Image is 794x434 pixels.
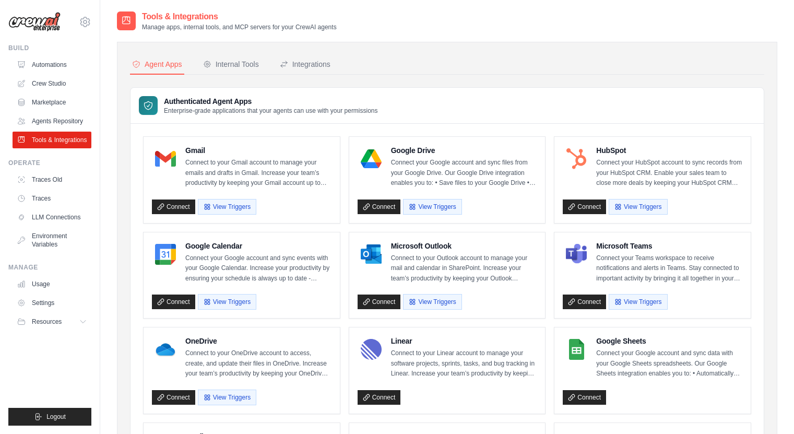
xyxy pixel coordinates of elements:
img: Gmail Logo [155,148,176,169]
img: OneDrive Logo [155,339,176,360]
a: Settings [13,295,91,311]
a: Connect [152,390,195,405]
h2: Tools & Integrations [142,10,337,23]
button: Resources [13,313,91,330]
h3: Authenticated Agent Apps [164,96,378,107]
span: Logout [46,413,66,421]
p: Manage apps, internal tools, and MCP servers for your CrewAI agents [142,23,337,31]
a: Tools & Integrations [13,132,91,148]
a: Usage [13,276,91,292]
img: HubSpot Logo [566,148,587,169]
span: Resources [32,318,62,326]
button: Integrations [278,55,333,75]
button: Agent Apps [130,55,184,75]
button: Internal Tools [201,55,261,75]
a: Crew Studio [13,75,91,92]
div: Integrations [280,59,330,69]
img: Logo [8,12,61,32]
button: View Triggers [403,294,461,310]
div: Build [8,44,91,52]
p: Connect your Google account and sync events with your Google Calendar. Increase your productivity... [185,253,331,284]
button: Logout [8,408,91,426]
h4: Google Calendar [185,241,331,251]
div: Agent Apps [132,59,182,69]
a: Agents Repository [13,113,91,130]
h4: Google Sheets [596,336,742,346]
p: Connect to your Outlook account to manage your mail and calendar in SharePoint. Increase your tea... [391,253,537,284]
div: Manage [8,263,91,272]
a: Connect [152,200,195,214]
button: View Triggers [609,294,667,310]
button: View Triggers [198,294,256,310]
button: View Triggers [198,199,256,215]
div: Internal Tools [203,59,259,69]
a: Connect [563,295,606,309]
h4: OneDrive [185,336,331,346]
p: Enterprise-grade applications that your agents can use with your permissions [164,107,378,115]
img: Google Sheets Logo [566,339,587,360]
a: Traces Old [13,171,91,188]
img: Linear Logo [361,339,382,360]
a: Connect [358,200,401,214]
a: Connect [358,390,401,405]
a: Marketplace [13,94,91,111]
button: View Triggers [198,390,256,405]
p: Connect your Google account and sync data with your Google Sheets spreadsheets. Our Google Sheets... [596,348,742,379]
button: View Triggers [609,199,667,215]
a: Connect [358,295,401,309]
a: Connect [563,200,606,214]
img: Microsoft Teams Logo [566,244,587,265]
button: View Triggers [403,199,461,215]
a: Connect [152,295,195,309]
p: Connect to your Linear account to manage your software projects, sprints, tasks, and bug tracking... [391,348,537,379]
h4: Microsoft Outlook [391,241,537,251]
a: Connect [563,390,606,405]
a: Environment Variables [13,228,91,253]
p: Connect your Google account and sync files from your Google Drive. Our Google Drive integration e... [391,158,537,189]
h4: Gmail [185,145,331,156]
h4: Google Drive [391,145,537,156]
p: Connect to your Gmail account to manage your emails and drafts in Gmail. Increase your team’s pro... [185,158,331,189]
img: Microsoft Outlook Logo [361,244,382,265]
img: Google Calendar Logo [155,244,176,265]
img: Google Drive Logo [361,148,382,169]
p: Connect to your OneDrive account to access, create, and update their files in OneDrive. Increase ... [185,348,331,379]
a: Traces [13,190,91,207]
a: LLM Connections [13,209,91,226]
div: Operate [8,159,91,167]
h4: Linear [391,336,537,346]
p: Connect your Teams workspace to receive notifications and alerts in Teams. Stay connected to impo... [596,253,742,284]
h4: HubSpot [596,145,742,156]
p: Connect your HubSpot account to sync records from your HubSpot CRM. Enable your sales team to clo... [596,158,742,189]
a: Automations [13,56,91,73]
h4: Microsoft Teams [596,241,742,251]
